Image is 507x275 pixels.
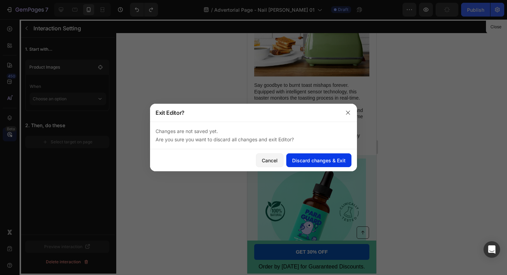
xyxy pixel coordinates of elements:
div: Discard changes & Exit [292,157,346,164]
button: Discard changes & Exit [286,153,351,167]
div: Cancel [262,157,278,164]
button: Cancel [256,153,284,167]
p: Changes are not saved yet. Are you sure you want to discard all changes and exit Editor? [156,127,351,144]
p: Exit Editor? [156,109,185,117]
div: Open Intercom Messenger [484,241,500,258]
